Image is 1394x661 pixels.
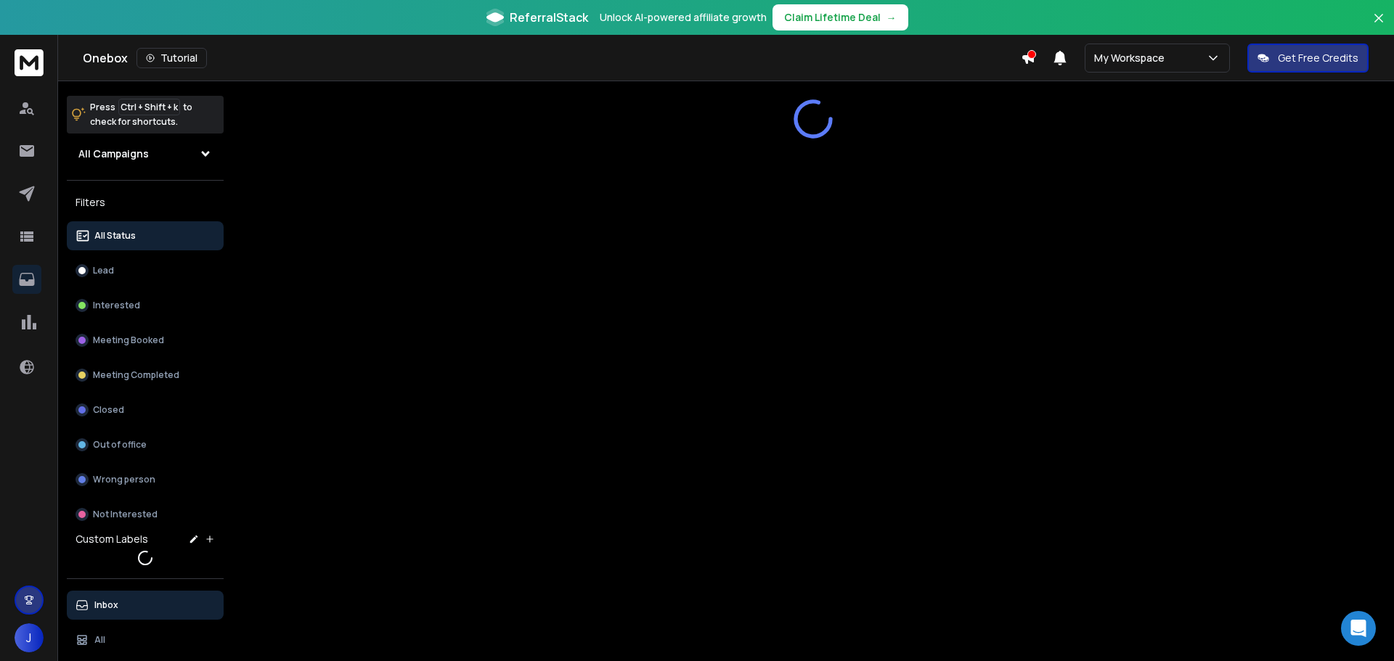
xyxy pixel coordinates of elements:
span: ReferralStack [510,9,588,26]
p: All Status [94,230,136,242]
p: Get Free Credits [1278,51,1358,65]
h3: Filters [67,192,224,213]
button: J [15,623,44,652]
button: Closed [67,395,224,424]
button: All [67,625,224,654]
button: Close banner [1369,9,1388,44]
button: Not Interested [67,500,224,529]
p: Press to check for shortcuts. [90,100,192,129]
p: Out of office [93,439,147,451]
button: Out of office [67,430,224,459]
span: → [886,10,897,25]
p: Not Interested [93,509,158,520]
button: All Campaigns [67,139,224,168]
p: Wrong person [93,474,155,485]
button: All Status [67,221,224,250]
h3: Custom Labels [76,532,148,546]
p: All [94,634,105,646]
button: Interested [67,291,224,320]
button: Inbox [67,591,224,620]
button: Meeting Booked [67,326,224,355]
button: Tutorial [136,48,207,68]
span: Ctrl + Shift + k [118,99,180,115]
p: Inbox [94,599,118,611]
button: Claim Lifetime Deal→ [773,4,908,30]
p: Meeting Completed [93,369,179,381]
div: Onebox [83,48,1021,68]
p: My Workspace [1094,51,1170,65]
button: Meeting Completed [67,361,224,390]
p: Meeting Booked [93,334,164,346]
p: Lead [93,265,114,276]
button: Get Free Credits [1247,44,1369,73]
button: Lead [67,256,224,285]
p: Interested [93,300,140,311]
div: Open Intercom Messenger [1341,611,1376,646]
p: Unlock AI-powered affiliate growth [600,10,767,25]
h1: All Campaigns [78,147,149,161]
button: Wrong person [67,465,224,494]
p: Closed [93,404,124,416]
